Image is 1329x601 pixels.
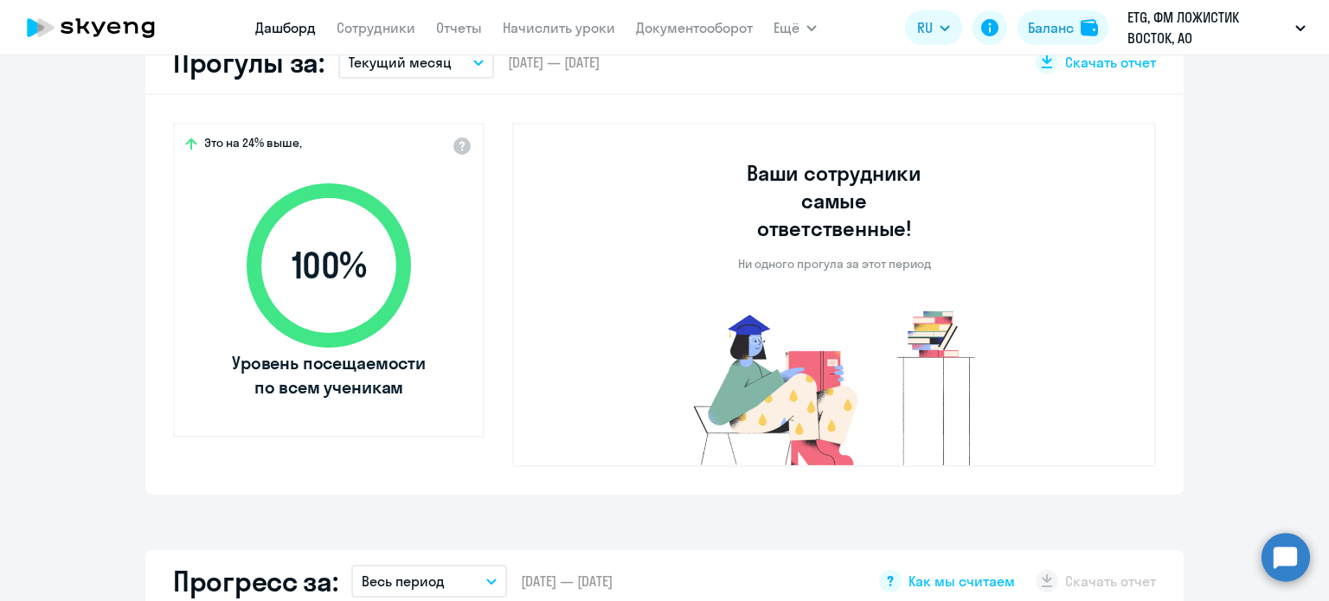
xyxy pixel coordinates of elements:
[774,17,799,38] span: Ещё
[229,351,428,400] span: Уровень посещаемости по всем ученикам
[1127,7,1288,48] p: ETG, ФМ ЛОЖИСТИК ВОСТОК, АО
[1028,17,1074,38] div: Баланс
[349,52,452,73] p: Текущий месяц
[173,564,337,598] h2: Прогресс за:
[204,135,302,156] span: Это на 24% выше,
[173,45,324,80] h2: Прогулы за:
[255,19,316,36] a: Дашборд
[1065,53,1156,72] span: Скачать отчет
[436,19,482,36] a: Отчеты
[521,572,613,591] span: [DATE] — [DATE]
[774,10,817,45] button: Ещё
[738,256,931,272] p: Ни одного прогула за этот период
[337,19,415,36] a: Сотрудники
[1119,7,1314,48] button: ETG, ФМ ЛОЖИСТИК ВОСТОК, АО
[661,306,1008,465] img: no-truants
[908,572,1015,591] span: Как мы считаем
[1081,19,1098,36] img: balance
[508,53,600,72] span: [DATE] — [DATE]
[503,19,615,36] a: Начислить уроки
[917,17,933,38] span: RU
[636,19,753,36] a: Документооборот
[1018,10,1108,45] button: Балансbalance
[723,159,946,242] h3: Ваши сотрудники самые ответственные!
[362,571,445,591] p: Весь период
[351,565,507,598] button: Весь период
[905,10,962,45] button: RU
[229,245,428,286] span: 100 %
[338,46,494,79] button: Текущий месяц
